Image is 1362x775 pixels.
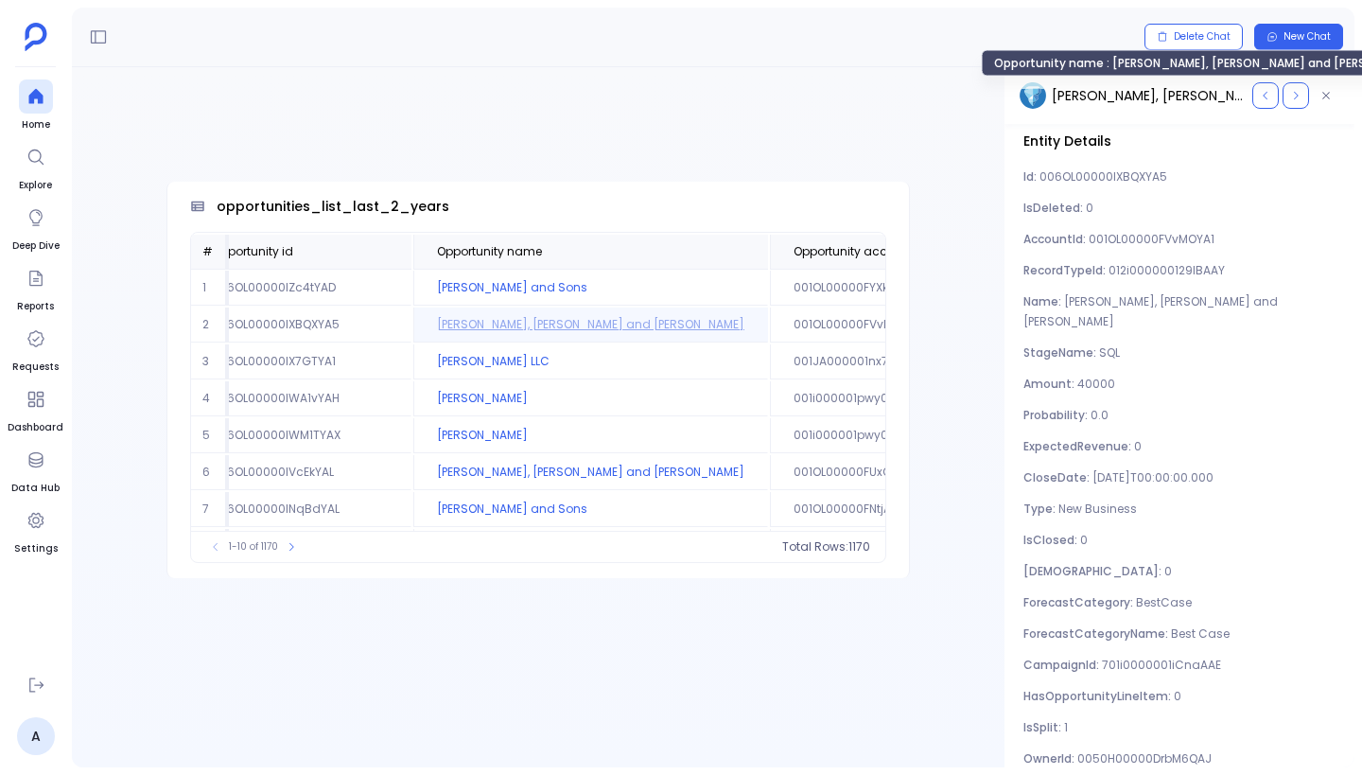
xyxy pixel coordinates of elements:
td: [PERSON_NAME], [PERSON_NAME] and [PERSON_NAME] [413,455,768,490]
span: 0 [1174,688,1181,704]
span: ExpectedRevenue : [1023,438,1134,454]
td: 6 [191,455,229,490]
span: CloseDate : [1023,469,1092,485]
td: 006OL00000IXBQXYA5 [189,308,411,343]
td: 5 [191,418,229,453]
span: Reports [17,299,54,314]
span: IsDeleted : [1023,200,1086,216]
td: 006OL00000IZc4tYAD [189,271,411,306]
span: HasOpportunityLineItem : [1023,688,1174,704]
span: Id : [1023,168,1039,185]
span: IsSplit : [1023,719,1064,735]
span: 0 [1086,200,1093,216]
td: 8 [191,529,229,564]
td: [PERSON_NAME] and Sons [413,271,768,306]
span: IsClosed : [1023,532,1080,548]
span: BestCase [1136,594,1192,610]
span: Type : [1023,501,1058,517]
span: 1 [1064,719,1068,735]
span: Opportunity name : Rutherford, Cormier and Bashirian [1052,86,1245,106]
span: Entity Details [1012,124,1347,159]
span: 001OL00000FVvMOYA1 [1089,231,1214,247]
span: ForecastCategoryName : [1023,625,1171,642]
span: RecordTypeId : [1023,262,1109,278]
a: Dashboard [8,382,63,435]
span: StageName : [1023,344,1099,361]
span: Settings [14,541,58,556]
a: A [17,717,55,755]
td: 006OL00000IVcEkYAL [189,455,411,490]
td: 001i000001pwy0AAAQ [770,418,1046,453]
span: CampaignId : [1023,657,1102,673]
td: 3 [191,344,229,379]
td: 0010H00002rtYVEQA2 [770,529,1046,564]
td: 006OL00000IWA1vYAH [189,381,411,416]
span: Amount : [1023,376,1077,392]
td: [PERSON_NAME] and [PERSON_NAME] [413,529,768,564]
a: Requests [12,322,59,375]
span: # [202,243,213,259]
a: Data Hub [11,443,60,496]
span: 0.0 [1091,407,1109,423]
span: Opportunity id [212,244,293,259]
td: [PERSON_NAME] [413,418,768,453]
span: SQL [1099,344,1120,361]
span: [DEMOGRAPHIC_DATA] : [1023,563,1164,579]
span: Explore [19,178,53,193]
td: 001OL00000FNtjAYAT [770,492,1046,527]
img: iceberg.svg [1020,82,1046,109]
span: New Chat [1283,30,1331,44]
span: 0 [1134,438,1142,454]
span: 40000 [1077,376,1115,392]
td: [PERSON_NAME] LLC [413,344,768,379]
button: Delete Chat [1144,24,1243,50]
span: [PERSON_NAME], [PERSON_NAME] and [PERSON_NAME] [1023,293,1278,329]
span: Total Rows: [782,539,848,555]
td: [PERSON_NAME] and Sons [413,492,768,527]
td: 001JA000001nx75YAA [770,344,1046,379]
span: Opportunity name [437,244,542,259]
td: 7 [191,492,229,527]
td: 4 [191,381,229,416]
span: Delete Chat [1174,30,1231,44]
span: opportunities_list_last_2_years [217,197,449,217]
td: 006OL00000INhgDYAT [189,529,411,564]
span: Home [19,117,53,132]
span: AccountId : [1023,231,1089,247]
a: Home [19,79,53,132]
span: New Business [1058,501,1137,517]
span: 0050H00000DrbM6QAJ [1077,750,1212,766]
td: [PERSON_NAME], [PERSON_NAME] and [PERSON_NAME] [413,308,768,343]
td: 006OL00000IWM1TYAX [189,418,411,453]
td: 001i000001pwy0AAAQ [770,381,1046,416]
td: 006OL00000INqBdYAL [189,492,411,527]
span: Opportunity account id [794,244,928,259]
span: 0 [1164,563,1172,579]
span: Data Hub [11,481,60,496]
td: 1 [191,271,229,306]
span: Dashboard [8,420,63,435]
img: petavue logo [25,23,47,51]
a: Deep Dive [12,201,60,254]
a: Reports [17,261,54,314]
span: ForecastCategory : [1023,594,1136,610]
span: 012i000000129IBAAY [1109,262,1225,278]
span: Name : [1023,293,1064,309]
a: Settings [14,503,58,556]
span: 0 [1080,532,1088,548]
span: 1170 [848,539,870,555]
button: New Chat [1254,24,1343,50]
span: Deep Dive [12,238,60,254]
span: Requests [12,360,59,375]
span: [DATE]T00:00:00.000 [1092,469,1214,485]
span: Probability : [1023,407,1091,423]
span: 1-10 of 1170 [229,539,278,555]
span: Best Case [1171,625,1230,642]
td: 006OL00000IX7GTYA1 [189,344,411,379]
td: 001OL00000FVvMOYA1 [770,308,1046,343]
td: 001OL00000FUxQDYA1 [770,455,1046,490]
span: 701i0000001iCnaAAE [1102,657,1221,673]
a: Explore [19,140,53,193]
span: OwnerId : [1023,750,1077,766]
td: 001OL00000FYXk9YAH [770,271,1046,306]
